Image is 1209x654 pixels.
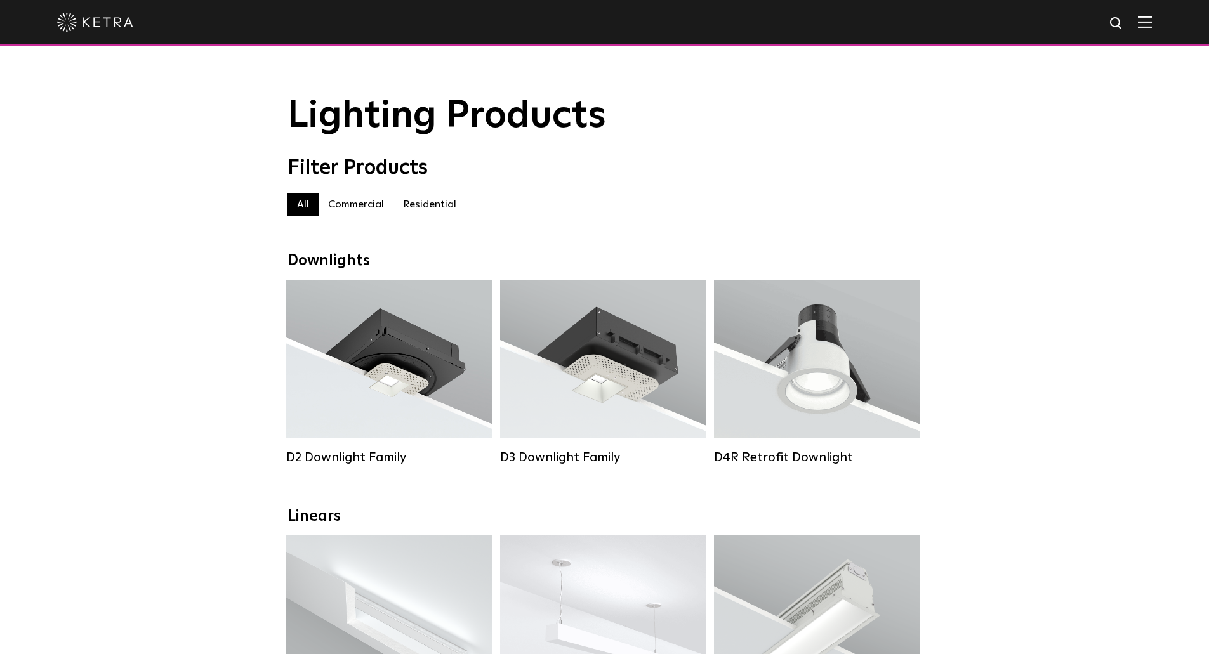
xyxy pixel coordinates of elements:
[1109,16,1125,32] img: search icon
[714,280,920,465] a: D4R Retrofit Downlight Lumen Output:800Colors:White / BlackBeam Angles:15° / 25° / 40° / 60°Watta...
[286,450,492,465] div: D2 Downlight Family
[286,280,492,465] a: D2 Downlight Family Lumen Output:1200Colors:White / Black / Gloss Black / Silver / Bronze / Silve...
[287,252,922,270] div: Downlights
[500,450,706,465] div: D3 Downlight Family
[393,193,466,216] label: Residential
[500,280,706,465] a: D3 Downlight Family Lumen Output:700 / 900 / 1100Colors:White / Black / Silver / Bronze / Paintab...
[714,450,920,465] div: D4R Retrofit Downlight
[57,13,133,32] img: ketra-logo-2019-white
[287,156,922,180] div: Filter Products
[319,193,393,216] label: Commercial
[287,97,606,135] span: Lighting Products
[287,193,319,216] label: All
[1138,16,1152,28] img: Hamburger%20Nav.svg
[287,507,922,526] div: Linears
